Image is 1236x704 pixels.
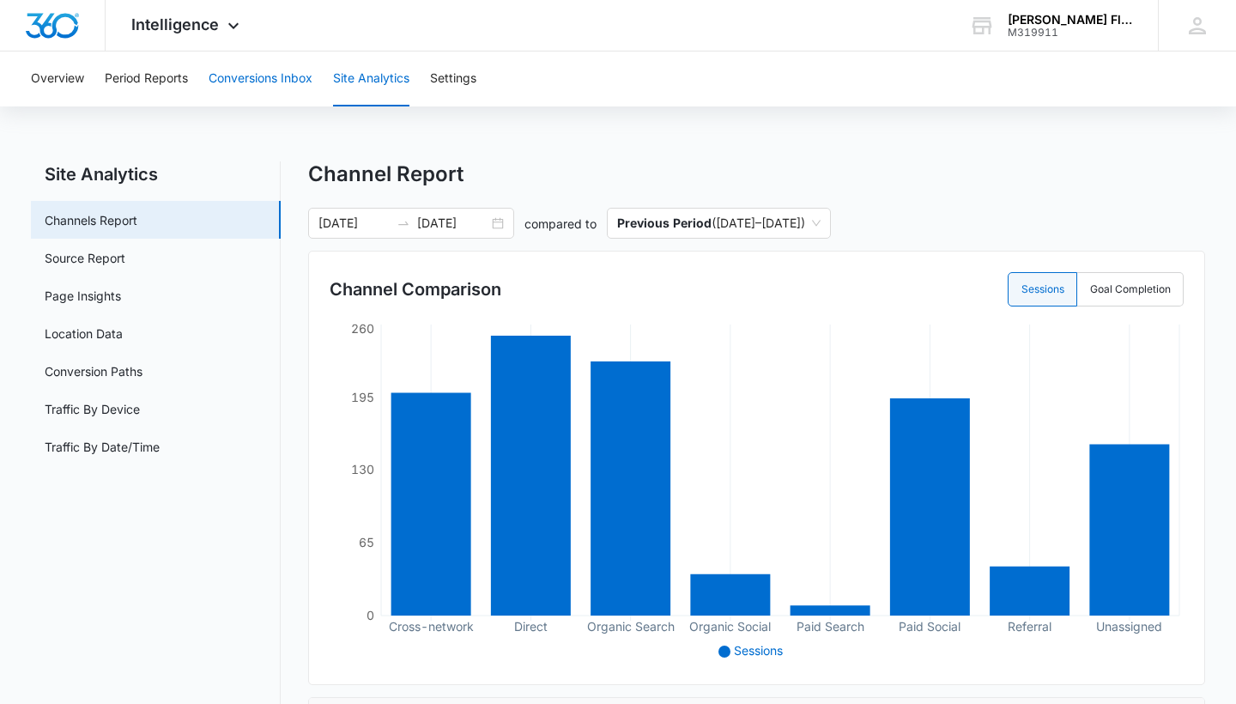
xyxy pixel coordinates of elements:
a: Conversion Paths [45,362,142,380]
h3: Channel Comparison [330,276,501,302]
span: Intelligence [131,15,219,33]
a: Page Insights [45,287,121,305]
a: Traffic By Date/Time [45,438,160,456]
div: account name [1008,13,1133,27]
div: account id [1008,27,1133,39]
h2: Site Analytics [31,161,281,187]
a: Channels Report [45,211,137,229]
span: ( [DATE] – [DATE] ) [617,209,821,238]
input: End date [417,214,488,233]
a: Source Report [45,249,125,267]
tspan: Unassigned [1096,619,1162,634]
span: Sessions [734,643,783,658]
a: Traffic By Device [45,400,140,418]
p: compared to [524,215,597,233]
button: Conversions Inbox [209,52,312,106]
label: Goal Completion [1077,272,1184,306]
tspan: 260 [351,321,374,336]
tspan: Paid Social [899,619,960,634]
h1: Channel Report [308,161,463,187]
a: Location Data [45,325,123,343]
button: Settings [430,52,476,106]
input: Start date [318,214,390,233]
tspan: 65 [359,535,374,549]
button: Period Reports [105,52,188,106]
span: to [397,216,410,230]
tspan: 195 [351,390,374,404]
tspan: Paid Search [797,619,864,634]
button: Overview [31,52,84,106]
tspan: Organic Social [689,619,771,634]
tspan: 0 [367,608,374,622]
tspan: Direct [514,619,548,634]
tspan: Organic Search [587,619,675,634]
tspan: Referral [1008,619,1051,634]
label: Sessions [1008,272,1077,306]
p: Previous Period [617,215,712,230]
tspan: 130 [351,462,374,476]
span: swap-right [397,216,410,230]
button: Site Analytics [333,52,409,106]
tspan: Cross-network [389,619,474,634]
